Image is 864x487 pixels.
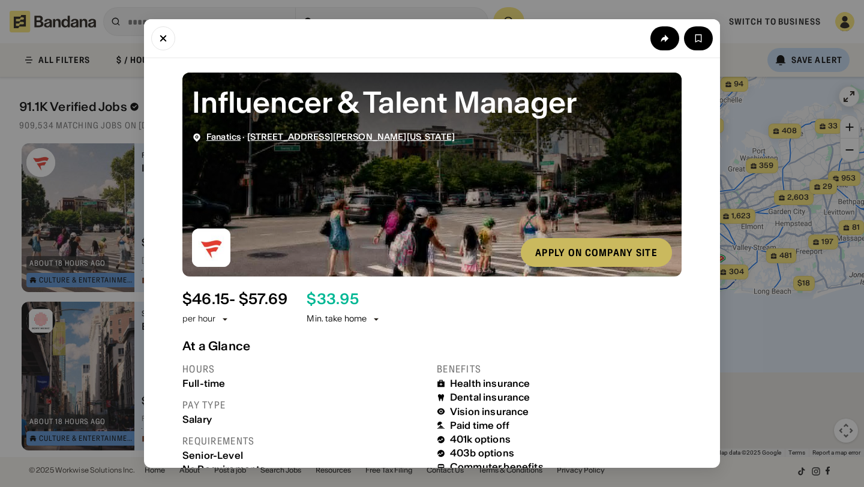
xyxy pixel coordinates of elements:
div: $ 46.15 - $57.69 [182,291,287,308]
div: $ 33.95 [307,291,358,308]
div: Requirements [182,435,427,447]
div: Vision insurance [450,406,529,417]
div: per hour [182,313,215,325]
div: Health insurance [450,378,530,389]
div: No Requirements [182,464,427,475]
div: · [206,132,455,142]
div: Pay type [182,399,427,411]
div: Min. take home [307,313,381,325]
div: Dental insurance [450,392,530,403]
div: At a Glance [182,339,682,353]
div: Full-time [182,378,427,389]
div: 403b options [450,447,514,459]
div: Hours [182,363,427,375]
span: Fanatics [206,131,241,142]
div: Influencer & Talent Manager [192,82,672,122]
div: 401k options [450,434,511,445]
div: Benefits [437,363,682,375]
div: Senior-Level [182,450,427,461]
img: Fanatics logo [192,229,230,267]
div: Paid time off [450,420,509,431]
div: Apply on company site [535,248,658,257]
div: Commuter benefits [450,461,544,473]
span: [STREET_ADDRESS][PERSON_NAME][US_STATE] [247,131,455,142]
div: Salary [182,414,427,425]
button: Close [151,26,175,50]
